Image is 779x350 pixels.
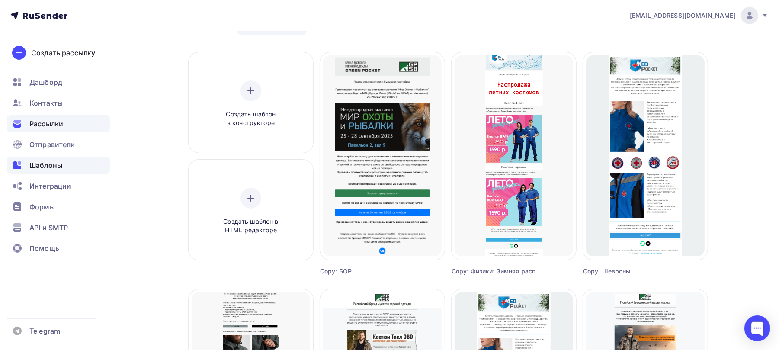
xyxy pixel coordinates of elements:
[31,48,95,58] div: Создать рассылку
[7,198,110,215] a: Формы
[29,119,63,129] span: Рассылки
[630,11,736,20] span: [EMAIL_ADDRESS][DOMAIN_NAME]
[29,77,62,87] span: Дашборд
[452,267,545,276] div: Copy: Физики: Зимняя распродажа
[320,267,414,276] div: Copy: БОР
[29,181,71,191] span: Интеграции
[7,136,110,153] a: Отправители
[630,7,769,24] a: [EMAIL_ADDRESS][DOMAIN_NAME]
[210,217,292,235] span: Создать шаблон в HTML редакторе
[583,267,676,276] div: Copy: Шевроны
[7,74,110,91] a: Дашборд
[210,110,292,128] span: Создать шаблон в конструкторе
[7,157,110,174] a: Шаблоны
[29,160,62,170] span: Шаблоны
[29,243,59,254] span: Помощь
[7,115,110,132] a: Рассылки
[29,98,63,108] span: Контакты
[29,222,68,233] span: API и SMTP
[29,202,55,212] span: Формы
[29,326,60,336] span: Telegram
[29,139,75,150] span: Отправители
[7,94,110,112] a: Контакты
